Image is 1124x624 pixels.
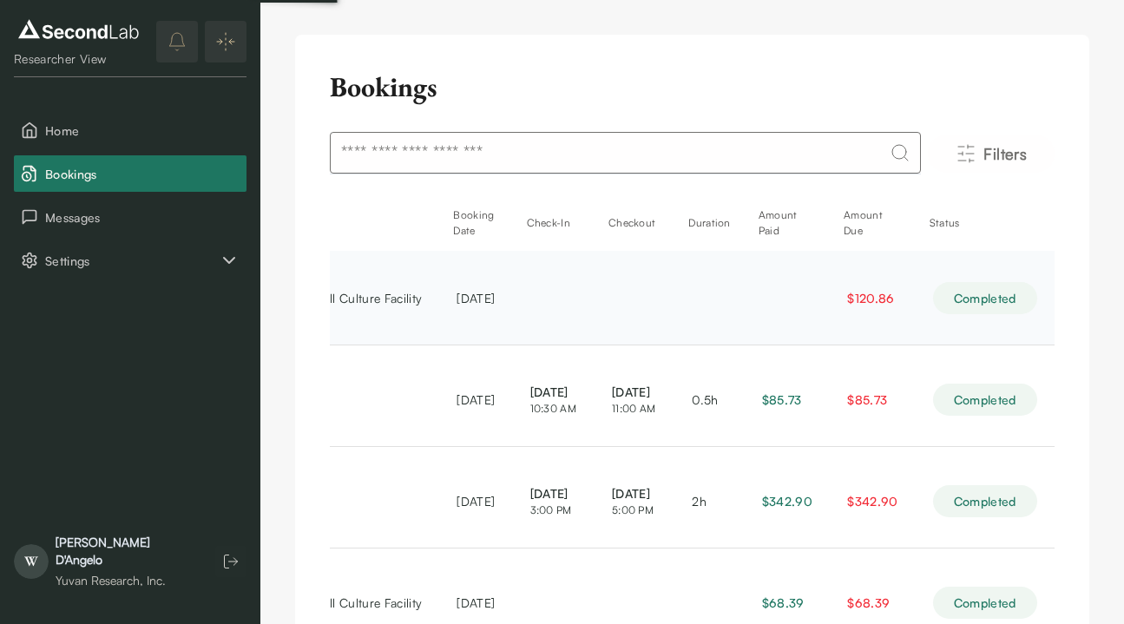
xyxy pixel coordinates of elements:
div: [DATE] [457,492,495,510]
div: Settings sub items [14,242,246,279]
span: W [14,544,49,579]
div: 0.5 h [692,391,726,409]
button: Bookings [14,155,246,192]
span: 10:30 AM [530,401,577,417]
img: logo [14,16,143,43]
div: [DATE] [457,391,495,409]
button: Home [14,112,246,148]
div: 2 h [692,492,726,510]
th: Amount Due [830,202,915,244]
span: [DATE] [612,484,657,502]
span: Filters [983,141,1027,166]
th: Status [916,202,1055,244]
span: $68.39 [847,595,890,610]
th: Amount Paid [745,202,830,244]
div: Researcher View [14,50,143,68]
button: Filters [928,135,1055,173]
span: [DATE] [530,484,577,502]
div: [DATE] [457,289,495,307]
button: Expand/Collapse sidebar [205,21,246,62]
div: Yuvan Research, Inc. [56,572,198,589]
span: 3:00 PM [530,502,577,518]
div: Completed [933,485,1037,517]
button: Log out [215,546,246,577]
button: notifications [156,21,198,62]
span: $68.39 [762,595,805,610]
span: $85.73 [847,392,887,407]
span: [DATE] [612,383,657,401]
span: $342.90 [762,494,812,509]
th: Duration [674,202,744,244]
span: Settings [45,252,219,270]
div: [PERSON_NAME] D'Angelo [56,534,198,568]
div: Completed [933,587,1037,619]
th: Checkout [595,202,674,244]
span: Messages [45,208,240,227]
h2: Bookings [330,69,437,104]
span: $85.73 [762,392,802,407]
button: Messages [14,199,246,235]
span: Home [45,122,240,140]
span: [DATE] [530,383,577,401]
th: Booking Date [439,202,512,244]
button: Settings [14,242,246,279]
span: $120.86 [847,291,894,305]
div: Completed [933,282,1037,314]
span: 5:00 PM [612,502,657,518]
span: Bookings [45,165,240,183]
th: Check-In [513,202,595,244]
div: Completed [933,384,1037,416]
div: [DATE] [457,594,495,612]
span: $342.90 [847,494,897,509]
span: 11:00 AM [612,401,657,417]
